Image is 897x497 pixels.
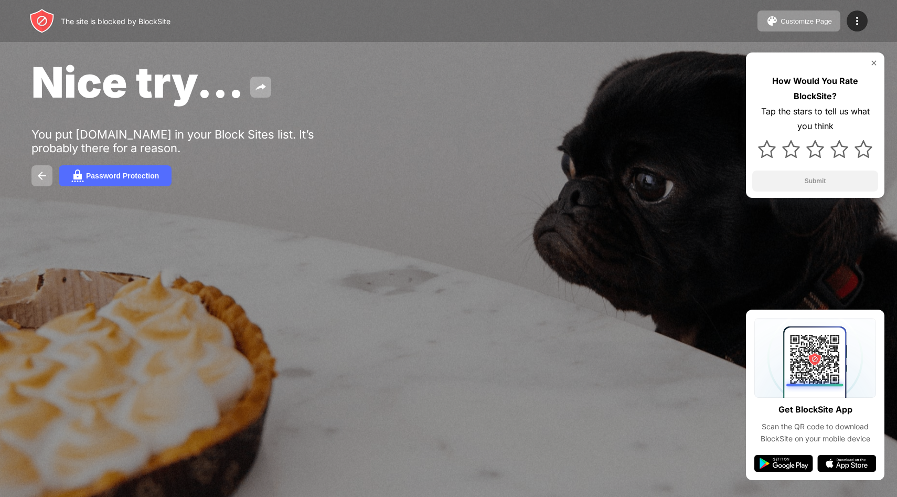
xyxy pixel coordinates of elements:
div: You put [DOMAIN_NAME] in your Block Sites list. It’s probably there for a reason. [31,128,356,155]
button: Password Protection [59,165,172,186]
img: back.svg [36,170,48,182]
div: Scan the QR code to download BlockSite on your mobile device [754,421,876,445]
button: Customize Page [757,10,840,31]
button: Submit [752,171,878,192]
img: star.svg [855,140,872,158]
div: How Would You Rate BlockSite? [752,73,878,104]
img: star.svg [758,140,776,158]
div: Customize Page [781,17,832,25]
img: menu-icon.svg [851,15,863,27]
div: Password Protection [86,172,159,180]
img: share.svg [254,81,267,93]
img: app-store.svg [817,455,876,472]
div: The site is blocked by BlockSite [61,17,170,26]
div: Tap the stars to tell us what you think [752,104,878,134]
img: password.svg [71,170,84,182]
div: Get BlockSite App [778,402,852,417]
img: star.svg [782,140,800,158]
img: google-play.svg [754,455,813,472]
img: rate-us-close.svg [870,59,878,67]
img: pallet.svg [766,15,778,27]
img: star.svg [806,140,824,158]
img: star.svg [830,140,848,158]
img: header-logo.svg [29,8,55,34]
span: Nice try... [31,57,244,108]
img: qrcode.svg [754,318,876,398]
